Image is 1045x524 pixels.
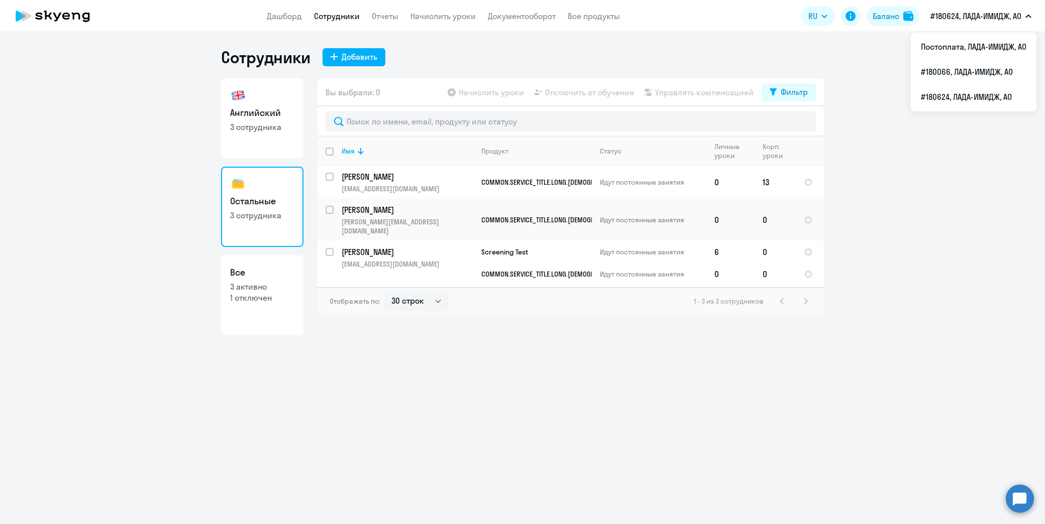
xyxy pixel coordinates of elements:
p: [EMAIL_ADDRESS][DOMAIN_NAME] [342,259,473,269]
td: 0 [706,263,755,285]
h3: Английский [230,106,294,119]
span: COMMON.SERVICE_TITLE.LONG.[DEMOGRAPHIC_DATA] [481,178,632,187]
p: Идут постоянные занятия [600,247,706,256]
span: COMMON.SERVICE_TITLE.LONG.[DEMOGRAPHIC_DATA] [481,215,632,224]
td: 0 [755,241,796,263]
p: [PERSON_NAME] [342,204,473,215]
p: #180624, ЛАДА-ИМИДЖ, АО [930,10,1021,22]
div: Добавить [342,51,377,63]
td: 0 [706,166,755,199]
a: [PERSON_NAME][EMAIL_ADDRESS][DOMAIN_NAME] [342,246,473,269]
p: Идут постоянные занятия [600,178,706,187]
span: 1 - 3 из 3 сотрудников [694,297,764,306]
a: [PERSON_NAME][PERSON_NAME][EMAIL_ADDRESS][DOMAIN_NAME] [342,204,473,235]
p: [PERSON_NAME] [342,246,473,257]
div: Фильтр [781,86,808,98]
a: Дашборд [267,11,302,21]
a: Остальные3 сотрудника [221,167,303,247]
p: 3 сотрудника [230,210,294,221]
div: Продукт [481,147,508,156]
p: 3 активно [230,281,294,292]
td: 0 [755,263,796,285]
a: Все продукты [568,11,620,21]
td: 6 [706,241,755,263]
button: #180624, ЛАДА-ИМИДЖ, АО [925,4,1036,28]
button: RU [801,6,834,26]
p: Идут постоянные занятия [600,270,706,279]
button: Фильтр [762,83,816,101]
p: 1 отключен [230,292,294,303]
td: 0 [706,199,755,241]
button: Балансbalance [867,6,919,26]
a: Сотрудники [314,11,360,21]
h3: Остальные [230,195,294,208]
img: balance [903,11,913,21]
div: Корп. уроки [763,142,795,160]
td: 0 [755,199,796,241]
div: Статус [600,147,621,156]
span: Screening Test [481,247,528,256]
p: [PERSON_NAME] [342,171,473,182]
span: Вы выбрали: 0 [326,86,380,98]
input: Поиск по имени, email, продукту или статусу [326,111,816,132]
div: Имя [342,147,355,156]
p: Идут постоянные занятия [600,215,706,224]
span: COMMON.SERVICE_TITLE.LONG.[DEMOGRAPHIC_DATA] [481,270,632,279]
a: [PERSON_NAME][EMAIL_ADDRESS][DOMAIN_NAME] [342,171,473,193]
span: Отображать по: [330,297,380,306]
a: Документооборот [488,11,556,21]
a: Начислить уроки [410,11,476,21]
button: Добавить [323,48,385,66]
p: 3 сотрудника [230,121,294,133]
h3: Все [230,266,294,279]
img: english [230,87,246,103]
p: [PERSON_NAME][EMAIL_ADDRESS][DOMAIN_NAME] [342,217,473,235]
span: RU [808,10,817,22]
img: others [230,176,246,192]
div: Имя [342,147,473,156]
div: Баланс [873,10,899,22]
ul: RU [911,32,1036,111]
h1: Сотрудники [221,47,310,67]
p: [EMAIL_ADDRESS][DOMAIN_NAME] [342,184,473,193]
div: Личные уроки [714,142,754,160]
a: Все3 активно1 отключен [221,255,303,335]
a: Отчеты [372,11,398,21]
td: 13 [755,166,796,199]
a: Английский3 сотрудника [221,78,303,159]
